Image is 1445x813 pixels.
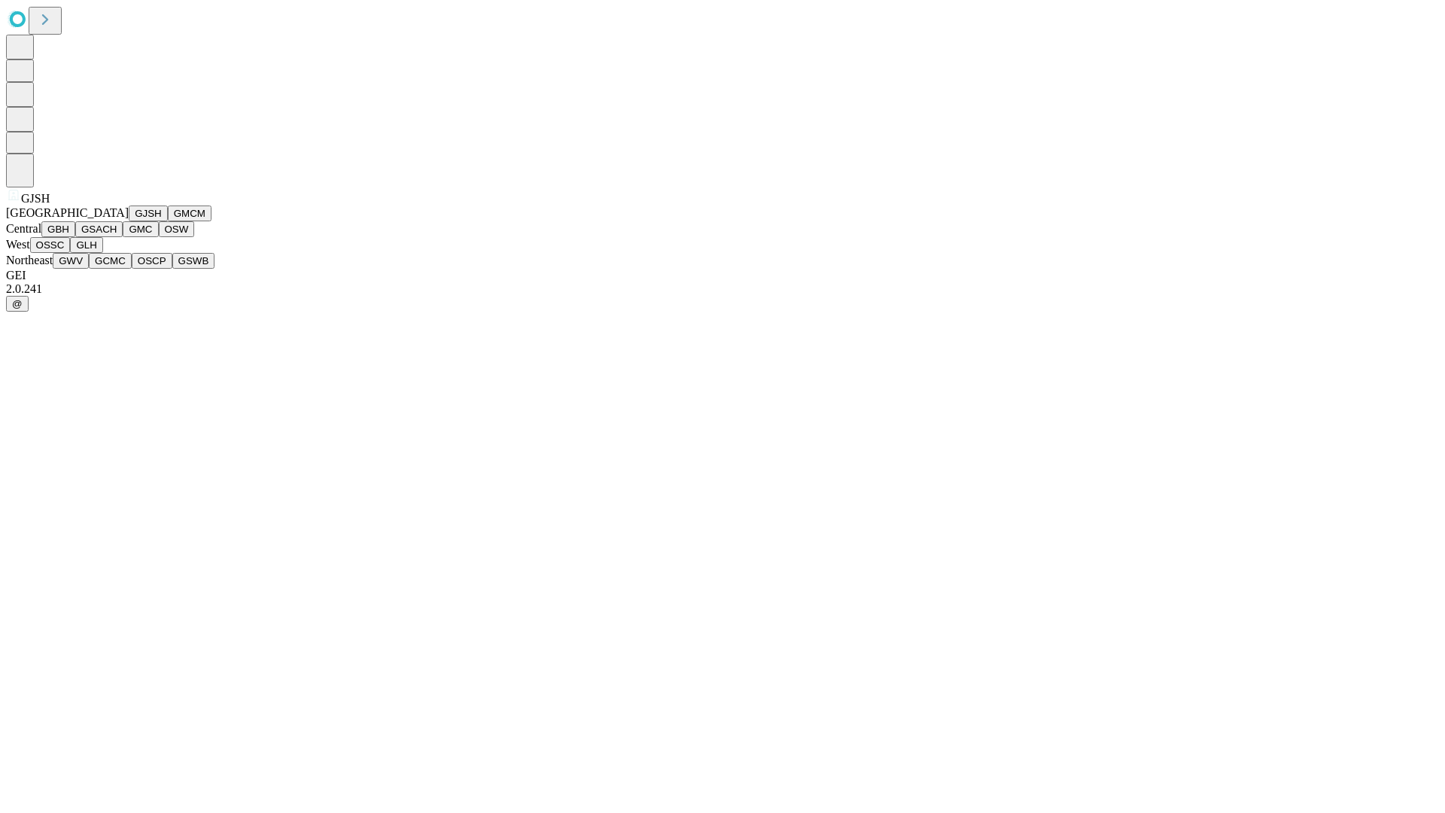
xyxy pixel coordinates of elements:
span: GJSH [21,192,50,205]
span: West [6,238,30,251]
button: GSWB [172,253,215,269]
button: @ [6,296,29,312]
button: OSSC [30,237,71,253]
button: GMC [123,221,158,237]
button: OSCP [132,253,172,269]
div: GEI [6,269,1439,282]
div: 2.0.241 [6,282,1439,296]
span: Northeast [6,254,53,266]
span: Central [6,222,41,235]
span: @ [12,298,23,309]
button: GBH [41,221,75,237]
button: GLH [70,237,102,253]
button: GCMC [89,253,132,269]
button: OSW [159,221,195,237]
button: GJSH [129,206,168,221]
span: [GEOGRAPHIC_DATA] [6,206,129,219]
button: GWV [53,253,89,269]
button: GSACH [75,221,123,237]
button: GMCM [168,206,211,221]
